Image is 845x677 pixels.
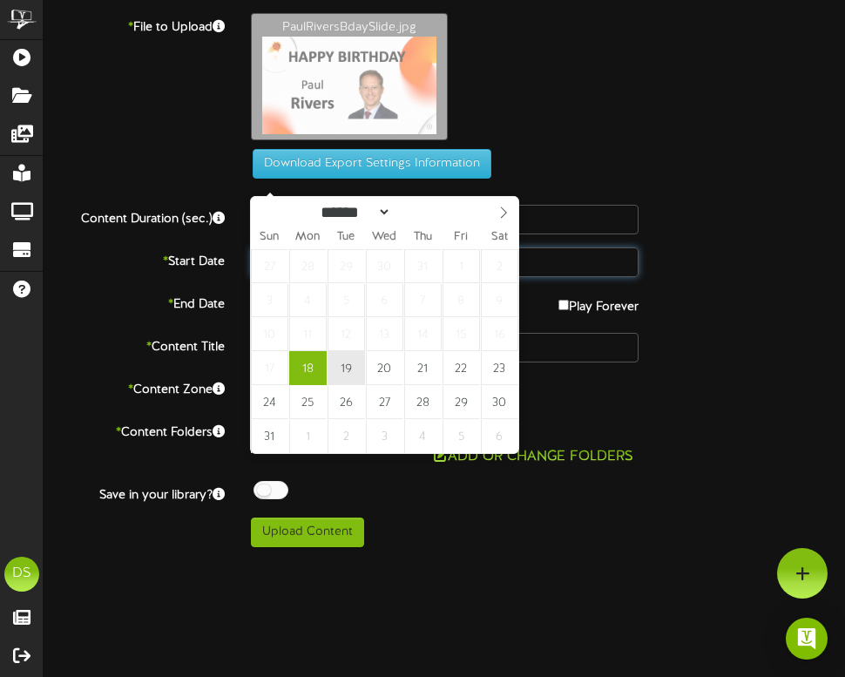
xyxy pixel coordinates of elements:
input: Play Forever [558,300,569,310]
button: Upload Content [251,518,364,547]
span: August 17, 2025 [251,351,288,385]
span: August 11, 2025 [289,317,327,351]
input: Year [391,203,454,221]
label: Play Forever [558,290,639,316]
span: September 5, 2025 [443,419,480,453]
span: August 1, 2025 [443,249,480,283]
span: August 13, 2025 [366,317,403,351]
span: August 31, 2025 [251,419,288,453]
span: August 7, 2025 [404,283,442,317]
span: August 26, 2025 [328,385,365,419]
span: August 25, 2025 [289,385,327,419]
span: Thu [403,232,442,243]
span: Sun [251,232,289,243]
span: August 18, 2025 [289,351,327,385]
label: Content Duration (sec.) [30,205,238,228]
label: Start Date [30,247,238,271]
span: September 4, 2025 [404,419,442,453]
span: September 3, 2025 [366,419,403,453]
span: August 21, 2025 [404,351,442,385]
span: August 23, 2025 [481,351,518,385]
span: July 30, 2025 [366,249,403,283]
span: September 6, 2025 [481,419,518,453]
span: August 6, 2025 [366,283,403,317]
span: Wed [365,232,403,243]
label: End Date [30,290,238,314]
span: September 2, 2025 [328,419,365,453]
span: July 31, 2025 [404,249,442,283]
span: August 24, 2025 [251,385,288,419]
span: August 28, 2025 [404,385,442,419]
span: August 22, 2025 [443,351,480,385]
div: Open Intercom Messenger [786,618,828,660]
span: August 16, 2025 [481,317,518,351]
span: August 3, 2025 [251,283,288,317]
span: Sat [480,232,518,243]
button: Download Export Settings Information [253,149,491,179]
span: August 2, 2025 [481,249,518,283]
span: August 15, 2025 [443,317,480,351]
span: August 10, 2025 [251,317,288,351]
span: August 27, 2025 [366,385,403,419]
label: Content Zone [30,376,238,399]
span: September 1, 2025 [289,419,327,453]
label: Save in your library? [30,481,238,504]
span: July 27, 2025 [251,249,288,283]
div: DS [4,557,39,592]
span: August 29, 2025 [443,385,480,419]
span: Fri [442,232,480,243]
span: Tue [327,232,365,243]
a: Download Export Settings Information [244,158,491,171]
span: August 8, 2025 [443,283,480,317]
span: August 4, 2025 [289,283,327,317]
span: August 20, 2025 [366,351,403,385]
span: August 9, 2025 [481,283,518,317]
span: August 14, 2025 [404,317,442,351]
span: August 12, 2025 [328,317,365,351]
span: August 19, 2025 [328,351,365,385]
label: File to Upload [30,13,238,37]
button: Add or Change Folders [429,446,639,468]
span: July 28, 2025 [289,249,327,283]
label: Content Folders [30,418,238,442]
span: August 5, 2025 [328,283,365,317]
span: Mon [288,232,327,243]
span: August 30, 2025 [481,385,518,419]
label: Content Title [30,333,238,356]
span: July 29, 2025 [328,249,365,283]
